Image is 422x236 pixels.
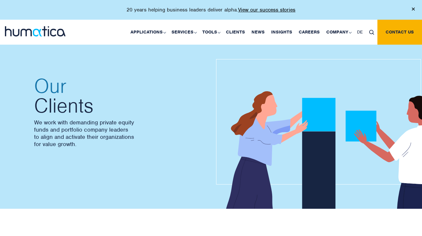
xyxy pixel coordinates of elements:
[248,20,268,45] a: News
[357,29,363,35] span: DE
[127,7,295,13] p: 20 years helping business leaders deliver alpha.
[238,7,295,13] a: View our success stories
[34,76,205,96] span: Our
[34,119,205,148] p: We work with demanding private equity funds and portfolio company leaders to align and activate t...
[199,20,223,45] a: Tools
[168,20,199,45] a: Services
[354,20,366,45] a: DE
[295,20,323,45] a: Careers
[268,20,295,45] a: Insights
[5,26,66,36] img: logo
[34,76,205,116] h2: Clients
[127,20,168,45] a: Applications
[223,20,248,45] a: Clients
[369,30,374,35] img: search_icon
[323,20,354,45] a: Company
[377,20,422,45] a: Contact us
